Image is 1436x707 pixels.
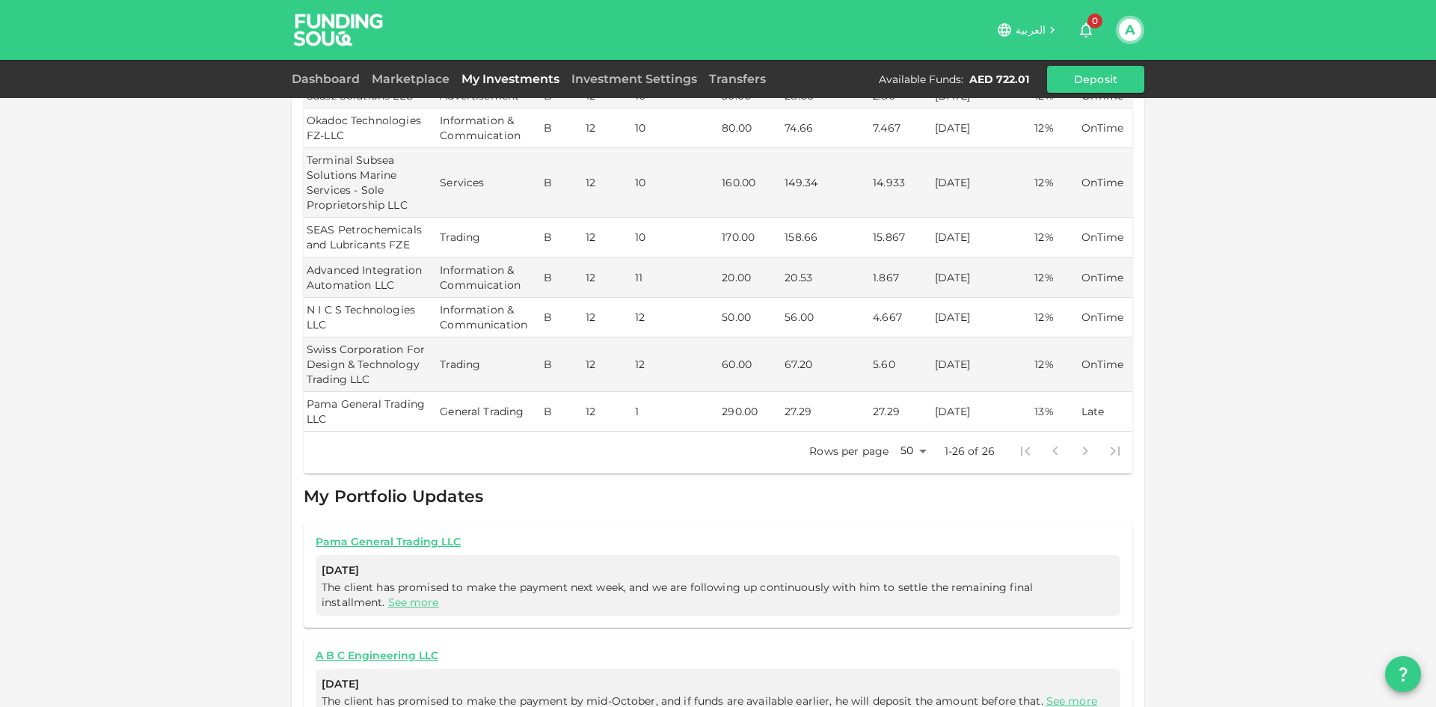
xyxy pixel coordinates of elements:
[719,298,782,337] td: 50.00
[1078,392,1132,432] td: Late
[719,392,782,432] td: 290.00
[1031,258,1078,298] td: 12%
[437,298,541,337] td: Information & Communication
[932,392,1032,432] td: [DATE]
[1031,218,1078,257] td: 12%
[879,72,963,87] div: Available Funds :
[322,561,1114,580] span: [DATE]
[932,258,1032,298] td: [DATE]
[304,392,437,432] td: Pama General Trading LLC
[1087,13,1102,28] span: 0
[583,148,632,218] td: 12
[316,649,1120,663] a: A B C Engineering LLC
[1078,108,1132,148] td: OnTime
[1119,19,1141,41] button: A
[1385,656,1421,692] button: question
[583,258,632,298] td: 12
[719,108,782,148] td: 80.00
[455,72,565,86] a: My Investments
[583,108,632,148] td: 12
[870,258,932,298] td: 1.867
[1031,337,1078,392] td: 12%
[703,72,772,86] a: Transfers
[870,298,932,337] td: 4.667
[541,258,583,298] td: B
[583,337,632,392] td: 12
[1031,298,1078,337] td: 12%
[782,218,870,257] td: 158.66
[1031,148,1078,218] td: 12%
[437,337,541,392] td: Trading
[322,675,1114,694] span: [DATE]
[292,72,366,86] a: Dashboard
[895,440,931,462] div: 50
[437,108,541,148] td: Information & Commuication
[932,108,1032,148] td: [DATE]
[1047,66,1144,93] button: Deposit
[719,218,782,257] td: 170.00
[541,108,583,148] td: B
[632,298,719,337] td: 12
[945,444,995,459] p: 1-26 of 26
[541,392,583,432] td: B
[1078,337,1132,392] td: OnTime
[870,337,932,392] td: 5.60
[304,148,437,218] td: Terminal Subsea Solutions Marine Services - Sole Proprietorship LLC
[322,581,1033,609] span: The client has promised to make the payment next week, and we are following up continuously with ...
[541,148,583,218] td: B
[1078,218,1132,257] td: OnTime
[932,218,1032,257] td: [DATE]
[782,337,870,392] td: 67.20
[388,596,439,609] a: See more
[782,258,870,298] td: 20.53
[583,218,632,257] td: 12
[870,218,932,257] td: 15.867
[632,258,719,298] td: 11
[1071,15,1101,45] button: 0
[632,218,719,257] td: 10
[782,298,870,337] td: 56.00
[565,72,703,86] a: Investment Settings
[1078,258,1132,298] td: OnTime
[719,337,782,392] td: 60.00
[782,392,870,432] td: 27.29
[437,148,541,218] td: Services
[1078,148,1132,218] td: OnTime
[932,148,1032,218] td: [DATE]
[304,337,437,392] td: Swiss Corporation For Design & Technology Trading LLC
[932,337,1032,392] td: [DATE]
[782,148,870,218] td: 149.34
[437,392,541,432] td: General Trading
[870,108,932,148] td: 7.467
[304,258,437,298] td: Advanced Integration Automation LLC
[632,337,719,392] td: 12
[1031,108,1078,148] td: 12%
[870,392,932,432] td: 27.29
[932,298,1032,337] td: [DATE]
[541,298,583,337] td: B
[809,444,889,459] p: Rows per page
[782,108,870,148] td: 74.66
[632,108,719,148] td: 10
[304,486,483,506] span: My Portfolio Updates
[969,72,1029,87] div: AED 722.01
[719,258,782,298] td: 20.00
[632,148,719,218] td: 10
[304,108,437,148] td: Okadoc Technologies FZ-LLC
[316,535,1120,549] a: Pama General Trading LLC
[1078,298,1132,337] td: OnTime
[541,218,583,257] td: B
[1031,392,1078,432] td: 13%
[304,218,437,257] td: SEAS Petrochemicals and Lubricants FZE
[719,148,782,218] td: 160.00
[366,72,455,86] a: Marketplace
[437,218,541,257] td: Trading
[632,392,719,432] td: 1
[304,298,437,337] td: N I C S Technologies LLC
[541,337,583,392] td: B
[583,298,632,337] td: 12
[1016,23,1046,37] span: العربية
[437,258,541,298] td: Information & Commuication
[583,392,632,432] td: 12
[870,148,932,218] td: 14.933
